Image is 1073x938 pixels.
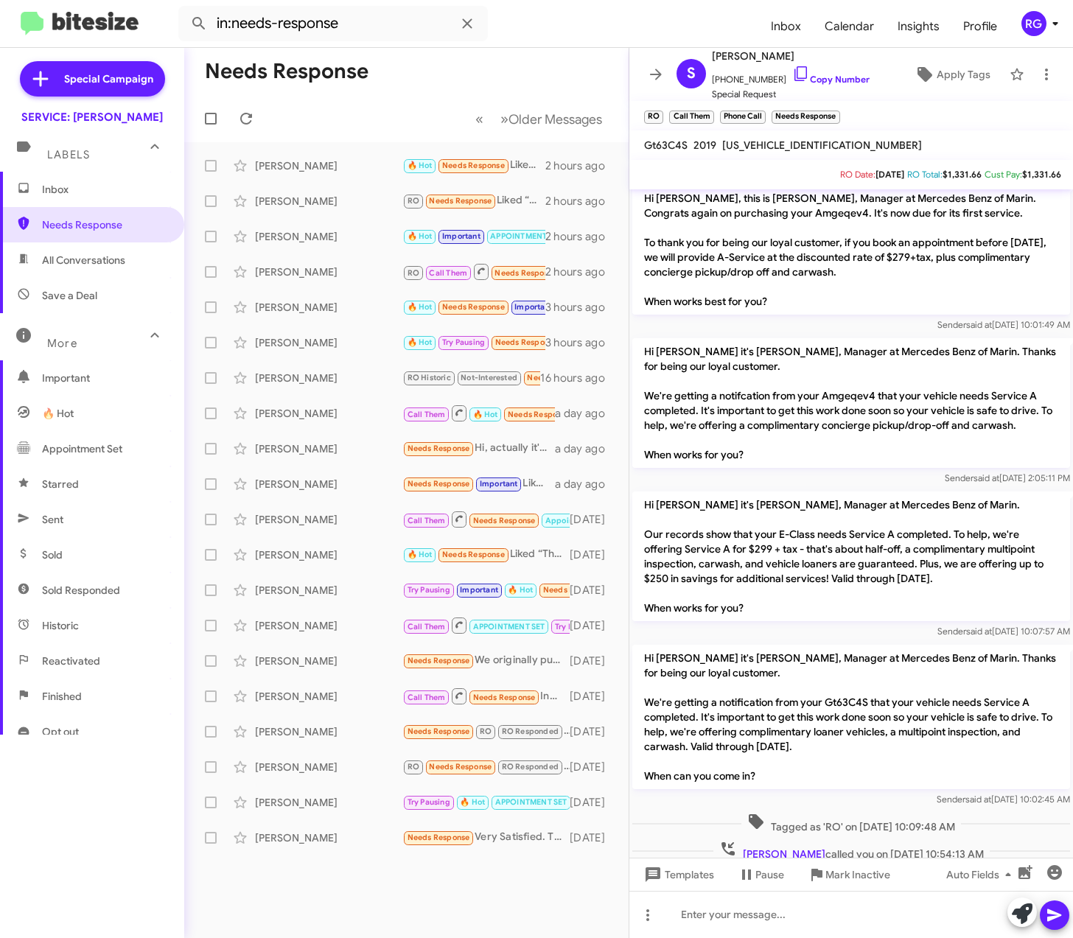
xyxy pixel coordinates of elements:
[255,583,402,598] div: [PERSON_NAME]
[402,334,545,351] div: Thanks [PERSON_NAME]
[408,196,419,206] span: RO
[442,231,480,241] span: Important
[402,829,570,846] div: Very Satisfied. The ML runs smooth. [PERSON_NAME] provided excellent service. Everything was done...
[555,477,617,491] div: a day ago
[47,148,90,161] span: Labels
[495,797,567,807] span: APPOINTMENT SET
[943,169,982,180] span: $1,331.66
[408,337,433,347] span: 🔥 Hot
[42,182,167,197] span: Inbox
[492,104,611,134] button: Next
[255,477,402,491] div: [PERSON_NAME]
[255,300,402,315] div: [PERSON_NAME]
[42,618,79,633] span: Historic
[47,337,77,350] span: More
[502,727,559,736] span: RO Responded
[937,794,1070,805] span: Sender [DATE] 10:02:45 AM
[687,62,696,85] span: S
[408,516,446,525] span: Call Them
[255,335,402,350] div: [PERSON_NAME]
[205,60,368,83] h1: Needs Response
[42,724,79,739] span: Opt out
[408,762,419,771] span: RO
[840,169,875,180] span: RO Date:
[759,5,813,48] a: Inbox
[467,104,611,134] nav: Page navigation example
[1021,11,1046,36] div: RG
[255,512,402,527] div: [PERSON_NAME]
[813,5,886,48] span: Calendar
[64,71,153,86] span: Special Campaign
[402,157,545,174] div: Liked “That's great to hear! If you need assistance with anything else or have questions about th...
[255,371,402,385] div: [PERSON_NAME]
[402,404,555,422] div: Inbound Call
[466,104,492,134] button: Previous
[461,373,517,382] span: Not-Interested
[473,410,498,419] span: 🔥 Hot
[255,229,402,244] div: [PERSON_NAME]
[508,111,602,127] span: Older Messages
[42,654,100,668] span: Reactivated
[712,47,870,65] span: [PERSON_NAME]
[772,111,839,124] small: Needs Response
[741,813,961,834] span: Tagged as 'RO' on [DATE] 10:09:48 AM
[255,724,402,739] div: [PERSON_NAME]
[255,795,402,810] div: [PERSON_NAME]
[632,645,1070,789] p: Hi [PERSON_NAME] it's [PERSON_NAME], Manager at Mercedes Benz of Marin. Thanks for being our loya...
[907,169,943,180] span: RO Total:
[408,479,470,489] span: Needs Response
[644,139,688,152] span: Gt63C4S
[570,618,617,633] div: [DATE]
[1022,169,1061,180] span: $1,331.66
[555,406,617,421] div: a day ago
[629,861,726,888] button: Templates
[42,441,122,456] span: Appointment Set
[712,87,870,102] span: Special Request
[42,512,63,527] span: Sent
[408,622,446,631] span: Call Them
[720,111,766,124] small: Phone Call
[21,110,163,125] div: SERVICE: [PERSON_NAME]
[255,406,402,421] div: [PERSON_NAME]
[442,302,505,312] span: Needs Response
[570,830,617,845] div: [DATE]
[42,477,79,491] span: Starred
[966,626,992,637] span: said at
[495,337,558,347] span: Needs Response
[508,410,570,419] span: Needs Response
[974,472,999,483] span: said at
[713,840,990,861] span: called you on [DATE] 10:54:13 AM
[402,228,545,245] div: Ok, thanks
[402,262,545,281] div: Inbound Call
[402,510,570,528] div: Inbound Call
[255,158,402,173] div: [PERSON_NAME]
[255,441,402,456] div: [PERSON_NAME]
[951,5,1009,48] span: Profile
[937,61,990,88] span: Apply Tags
[570,547,617,562] div: [DATE]
[255,265,402,279] div: [PERSON_NAME]
[886,5,951,48] span: Insights
[255,194,402,209] div: [PERSON_NAME]
[726,861,796,888] button: Pause
[408,656,470,665] span: Needs Response
[480,727,492,736] span: RO
[402,440,555,457] div: Hi, actually it's not due yet. I don't drive it very much. Thank you for checking in
[934,861,1029,888] button: Auto Fields
[402,723,570,740] div: Yes!! All was great! [PERSON_NAME] and [PERSON_NAME] were really helpful too
[255,654,402,668] div: [PERSON_NAME]
[1009,11,1057,36] button: RG
[408,444,470,453] span: Needs Response
[545,265,617,279] div: 2 hours ago
[825,861,890,888] span: Mark Inactive
[408,302,433,312] span: 🔥 Hot
[632,185,1070,315] p: Hi [PERSON_NAME], this is [PERSON_NAME], Manager at Mercedes Benz of Marin. Congrats again on pur...
[545,158,617,173] div: 2 hours ago
[966,319,992,330] span: said at
[937,319,1070,330] span: Sender [DATE] 10:01:49 AM
[408,231,433,241] span: 🔥 Hot
[408,585,450,595] span: Try Pausing
[429,268,467,278] span: Call Them
[42,547,63,562] span: Sold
